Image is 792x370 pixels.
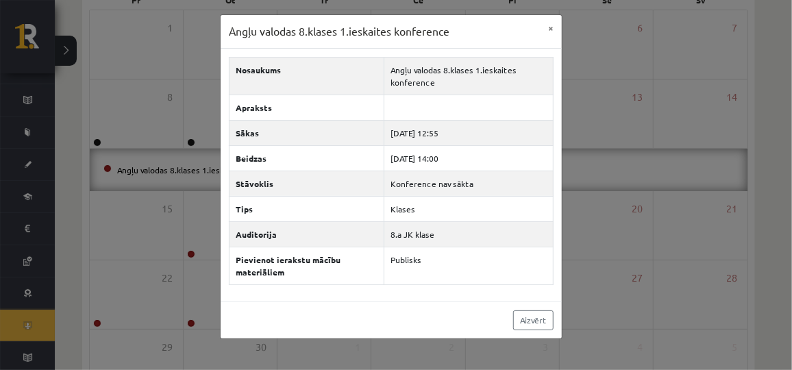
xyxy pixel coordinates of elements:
th: Beidzas [230,145,384,171]
td: 8.a JK klase [384,221,553,247]
a: Aizvērt [513,310,554,330]
td: Konference nav sākta [384,171,553,196]
th: Apraksts [230,95,384,120]
button: × [540,15,562,41]
th: Tips [230,196,384,221]
th: Auditorija [230,221,384,247]
td: [DATE] 12:55 [384,120,553,145]
td: Publisks [384,247,553,284]
td: Angļu valodas 8.klases 1.ieskaites konference [384,57,553,95]
h3: Angļu valodas 8.klases 1.ieskaites konference [229,23,449,40]
td: Klases [384,196,553,221]
td: [DATE] 14:00 [384,145,553,171]
th: Nosaukums [230,57,384,95]
th: Pievienot ierakstu mācību materiāliem [230,247,384,284]
th: Stāvoklis [230,171,384,196]
th: Sākas [230,120,384,145]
